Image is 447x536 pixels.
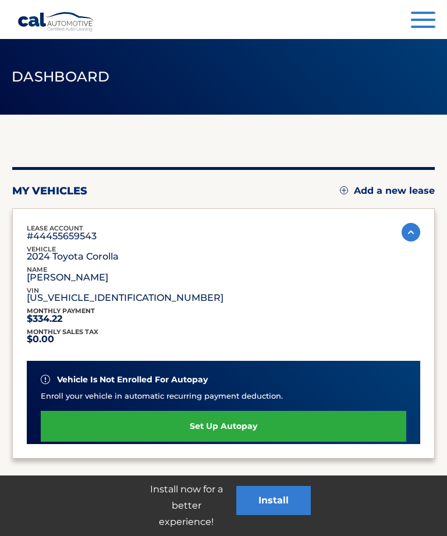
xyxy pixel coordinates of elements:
[340,185,435,197] a: Add a new lease
[41,411,406,442] a: set up autopay
[27,316,95,322] p: $334.22
[27,233,97,239] p: #44455659543
[27,275,108,281] p: [PERSON_NAME]
[27,336,98,342] p: $0.00
[27,295,223,301] p: [US_VEHICLE_IDENTIFICATION_NUMBER]
[57,375,208,385] span: vehicle is not enrolled for autopay
[27,286,39,294] span: vin
[41,375,50,384] img: alert-white.svg
[236,486,311,515] button: Install
[411,12,435,31] button: Menu
[12,68,109,85] span: Dashboard
[340,186,348,194] img: add.svg
[12,184,87,197] h2: my vehicles
[402,223,420,242] img: accordion-active.svg
[17,12,95,32] a: Cal Automotive
[27,307,95,315] span: Monthly Payment
[27,265,47,274] span: name
[27,328,98,336] span: Monthly sales Tax
[136,481,236,530] p: Install now for a better experience!
[27,245,56,253] span: vehicle
[41,390,406,402] p: Enroll your vehicle in automatic recurring payment deduction.
[27,224,83,232] span: lease account
[27,254,119,260] p: 2024 Toyota Corolla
